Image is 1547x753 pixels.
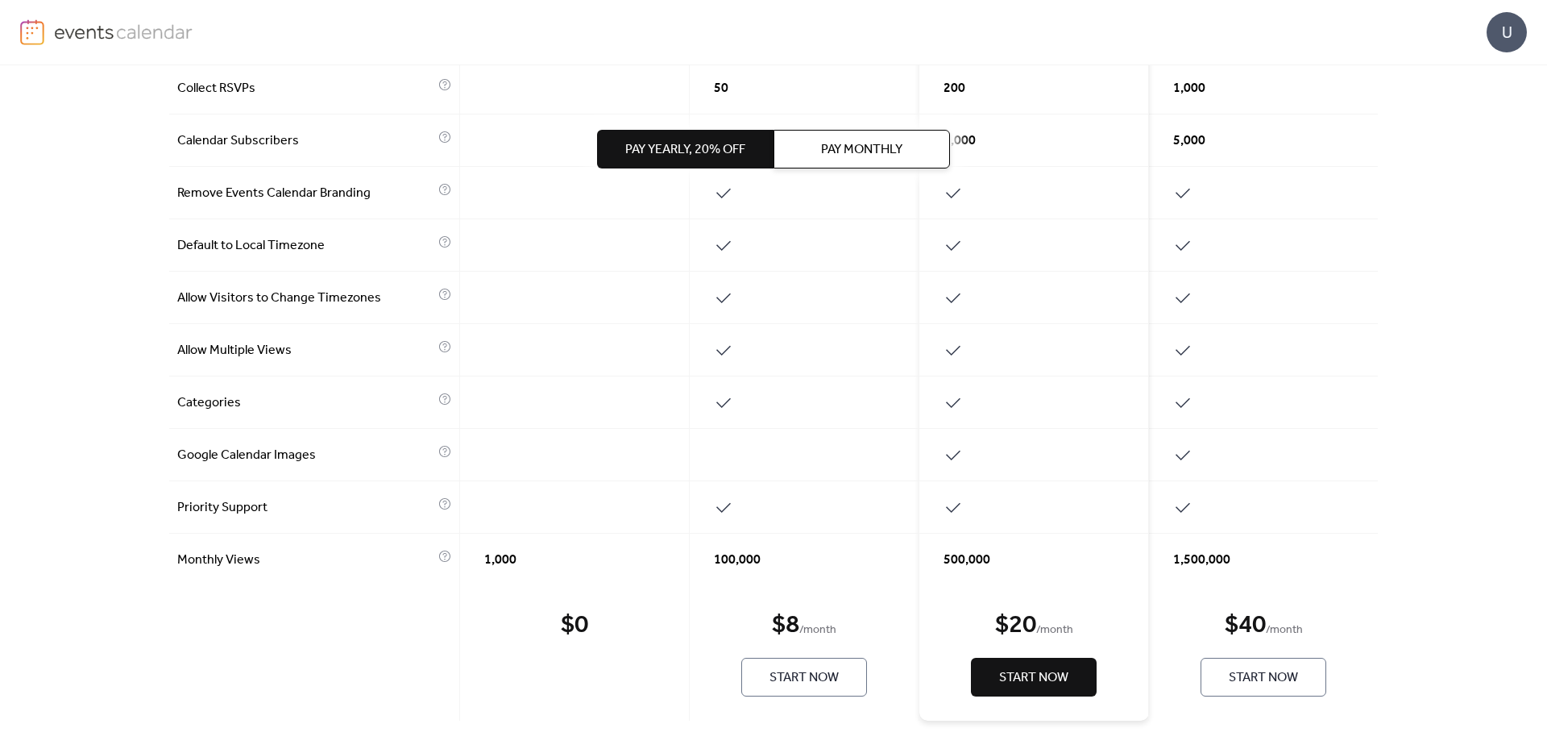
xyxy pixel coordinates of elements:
button: Pay Yearly, 20% off [597,130,773,168]
button: Start Now [1201,658,1326,697]
span: 5,000 [1173,131,1205,151]
span: 500,000 [944,551,990,570]
span: Categories [177,393,434,413]
span: Monthly Views [177,551,434,570]
img: logo-type [54,19,193,44]
span: 1,500,000 [1173,551,1230,570]
span: Collect RSVPs [177,79,434,98]
span: Pay Monthly [821,140,902,160]
button: Start Now [971,658,1097,697]
span: Start Now [769,668,839,688]
span: 1,000 [1173,79,1205,98]
img: logo [20,19,44,45]
span: Pay Yearly, 20% off [625,140,745,160]
span: Google Calendar Images [177,446,434,465]
div: $ 0 [561,609,588,642]
div: $ 20 [995,609,1036,642]
span: Allow Visitors to Change Timezones [177,289,434,308]
span: / month [799,621,836,640]
span: / month [1036,621,1073,640]
span: 200 [944,79,965,98]
button: Pay Monthly [773,130,950,168]
span: Default to Local Timezone [177,236,434,256]
div: $ 8 [772,609,799,642]
span: Remove Events Calendar Branding [177,184,434,203]
span: Allow Multiple Views [177,341,434,360]
span: 1,000 [944,131,976,151]
div: U [1487,12,1527,52]
div: $ 40 [1225,609,1266,642]
span: Calendar Subscribers [177,131,434,151]
span: Priority Support [177,498,434,518]
button: Start Now [741,658,867,697]
span: 1,000 [484,551,516,570]
span: 100,000 [714,551,761,570]
span: Start Now [1229,668,1298,688]
span: / month [1266,621,1303,640]
span: Start Now [999,668,1068,688]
